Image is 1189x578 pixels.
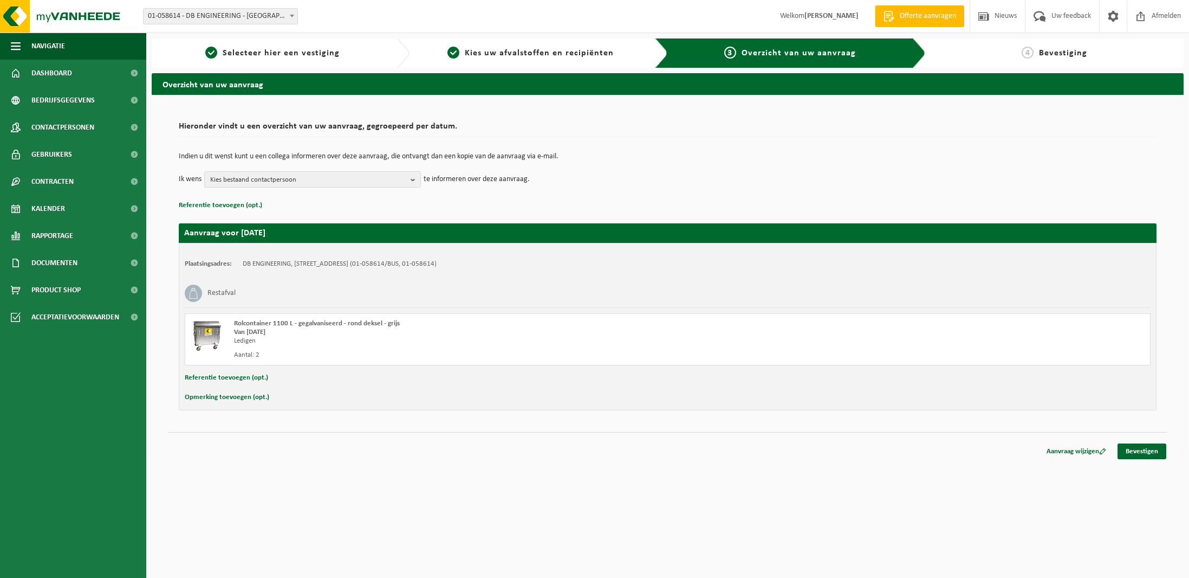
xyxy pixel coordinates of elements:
button: Referentie toevoegen (opt.) [179,198,262,213]
a: Bevestigen [1117,444,1166,459]
strong: [PERSON_NAME] [804,12,859,20]
span: 3 [724,47,736,59]
span: Bedrijfsgegevens [31,87,95,114]
span: Contactpersonen [31,114,94,141]
div: Aantal: 2 [234,351,711,359]
a: Aanvraag wijzigen [1038,444,1114,459]
h2: Overzicht van uw aanvraag [152,73,1184,94]
span: Overzicht van uw aanvraag [742,49,856,57]
td: DB ENGINEERING, [STREET_ADDRESS] (01-058614/BUS, 01-058614) [243,260,437,268]
button: Kies bestaand contactpersoon [204,171,421,188]
span: Selecteer hier een vestiging [223,49,340,57]
span: Rapportage [31,222,73,249]
strong: Van [DATE] [234,329,265,336]
span: Dashboard [31,60,72,87]
p: Indien u dit wenst kunt u een collega informeren over deze aanvraag, die ontvangt dan een kopie v... [179,153,1156,160]
div: Ledigen [234,337,711,345]
span: Kies bestaand contactpersoon [210,172,406,188]
span: 01-058614 - DB ENGINEERING - HARELBEKE [143,8,298,24]
span: Rolcontainer 1100 L - gegalvaniseerd - rond deksel - grijs [234,320,400,327]
span: Documenten [31,249,77,277]
span: 2 [447,47,459,59]
p: Ik wens [179,171,202,188]
span: Kies uw afvalstoffen en recipiënten [465,49,614,57]
img: WB-1100-GAL-GY-02.png [191,319,223,352]
span: Contracten [31,168,74,195]
span: Product Shop [31,277,81,304]
span: Navigatie [31,33,65,60]
a: Offerte aanvragen [875,5,964,27]
span: Gebruikers [31,141,72,168]
span: 1 [205,47,217,59]
h2: Hieronder vindt u een overzicht van uw aanvraag, gegroepeerd per datum. [179,122,1156,137]
button: Referentie toevoegen (opt.) [185,371,268,385]
strong: Plaatsingsadres: [185,260,232,267]
p: te informeren over deze aanvraag. [424,171,530,188]
span: 4 [1022,47,1034,59]
button: Opmerking toevoegen (opt.) [185,390,269,404]
a: 1Selecteer hier een vestiging [157,47,388,60]
span: Offerte aanvragen [897,11,959,22]
a: 2Kies uw afvalstoffen en recipiënten [415,47,646,60]
strong: Aanvraag voor [DATE] [184,229,265,237]
span: 01-058614 - DB ENGINEERING - HARELBEKE [144,9,297,24]
h3: Restafval [207,285,236,302]
span: Kalender [31,195,65,222]
span: Bevestiging [1039,49,1087,57]
span: Acceptatievoorwaarden [31,304,119,331]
